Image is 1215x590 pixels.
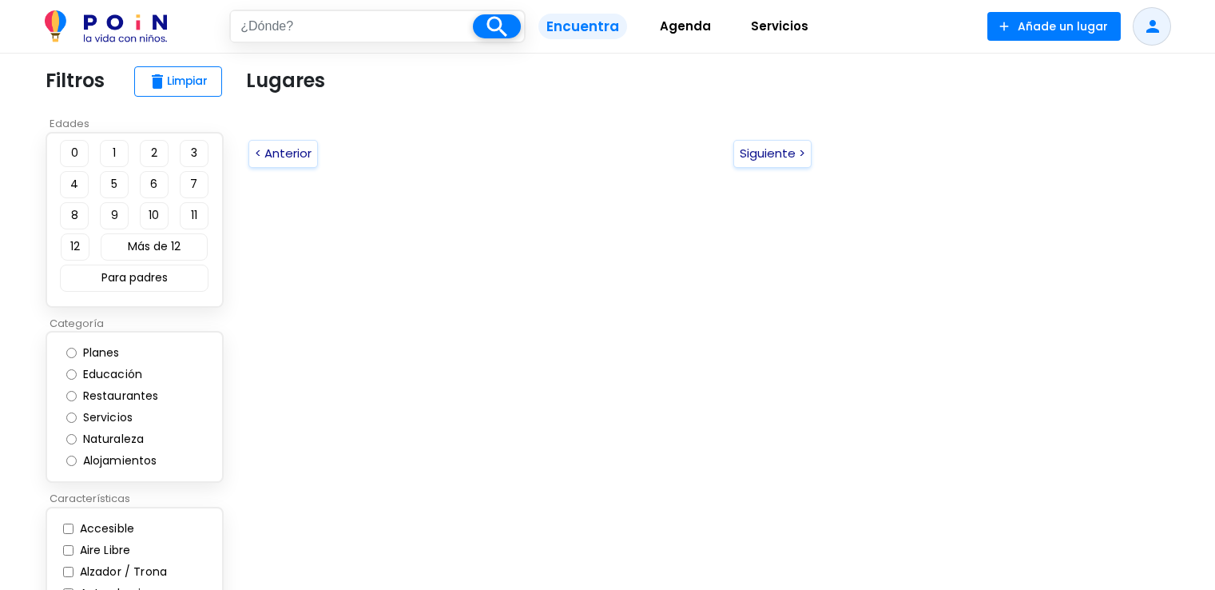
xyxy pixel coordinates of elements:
button: 0 [60,140,89,167]
img: POiN [45,10,167,42]
button: 10 [140,202,169,229]
p: Edades [46,116,233,132]
button: Más de 12 [101,233,208,261]
button: 3 [180,140,208,167]
p: Categoría [46,316,233,332]
button: Añade un lugar [987,12,1121,41]
span: Encuentra [538,14,627,40]
label: Educación [79,366,159,383]
button: 2 [140,140,169,167]
button: 11 [180,202,208,229]
button: 5 [100,171,129,198]
button: 6 [140,171,169,198]
label: Alzador / Trona [76,564,168,580]
button: 4 [60,171,89,198]
button: deleteLimpiar [134,66,222,97]
a: Servicios [731,7,828,46]
p: Lugares [246,66,325,95]
button: Para padres [60,265,208,292]
p: Características [46,491,233,507]
button: 1 [100,140,129,167]
button: 8 [60,202,89,229]
button: < Anterior [248,140,318,168]
label: Planes [79,345,136,361]
label: Servicios [79,409,149,426]
button: Siguiente > [733,140,812,168]
a: Encuentra [526,7,640,46]
span: Servicios [744,14,816,39]
span: delete [148,72,167,91]
input: ¿Dónde? [231,11,473,42]
label: Restaurantes [79,388,175,405]
i: search [482,13,510,41]
button: 9 [100,202,129,229]
label: Accesible [76,520,135,537]
label: Alojamientos [79,452,173,469]
label: Aire Libre [76,542,131,559]
label: Naturaleza [79,431,161,448]
a: Agenda [640,7,731,46]
button: 12 [61,233,89,261]
p: Filtros [46,66,105,95]
span: Agenda [653,14,718,39]
button: 7 [180,171,208,198]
